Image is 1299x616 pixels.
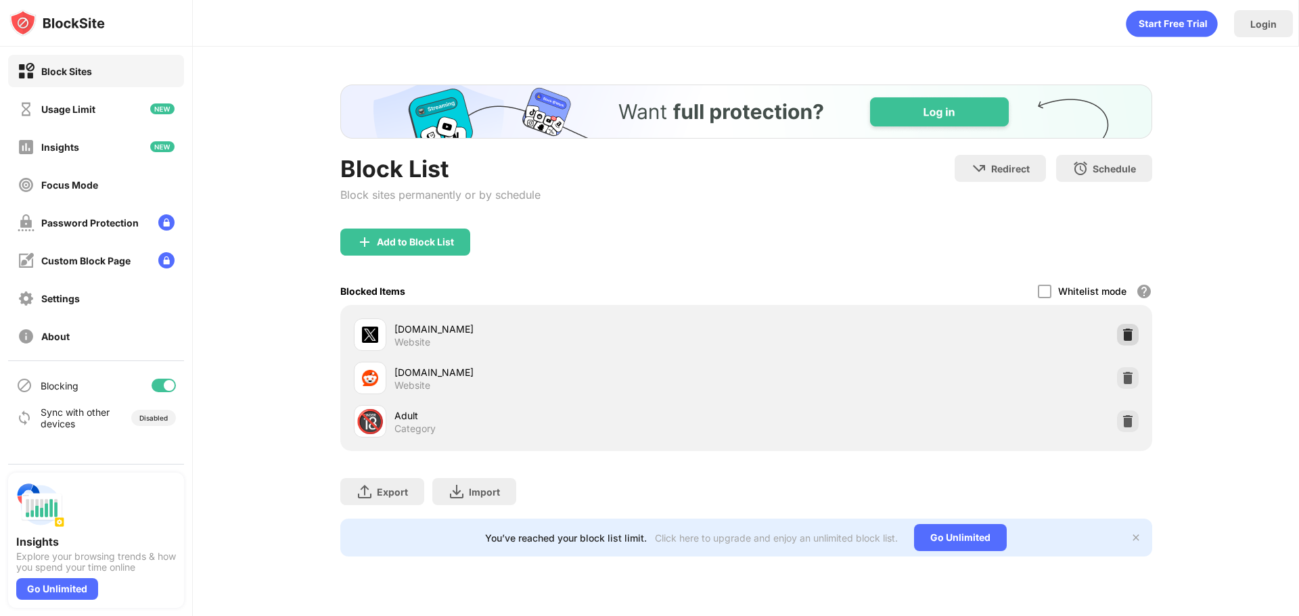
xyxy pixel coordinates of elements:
div: Go Unlimited [914,524,1007,551]
div: Blocked Items [340,285,405,297]
img: new-icon.svg [150,103,175,114]
img: x-button.svg [1131,532,1141,543]
div: Insights [41,141,79,153]
div: Export [377,486,408,498]
div: Block sites permanently or by schedule [340,188,541,202]
img: new-icon.svg [150,141,175,152]
div: Click here to upgrade and enjoy an unlimited block list. [655,532,898,544]
img: block-on.svg [18,63,35,80]
div: Adult [394,408,746,423]
div: Schedule [1093,163,1136,174]
img: focus-off.svg [18,176,35,193]
div: [DOMAIN_NAME] [394,365,746,379]
div: Website [394,379,430,392]
div: You’ve reached your block list limit. [485,532,647,544]
img: lock-menu.svg [158,252,175,268]
div: 🔞 [356,408,384,435]
iframe: Banner [340,85,1152,139]
div: Settings [41,293,80,304]
div: animation [1126,10,1218,37]
img: about-off.svg [18,328,35,345]
div: Redirect [991,163,1030,174]
div: Block List [340,155,541,183]
div: Block Sites [41,66,92,77]
div: Usage Limit [41,103,95,115]
img: lock-menu.svg [158,214,175,231]
div: Custom Block Page [41,255,131,266]
div: Add to Block List [377,237,454,247]
img: favicons [362,327,378,343]
div: Login [1250,18,1277,30]
img: customize-block-page-off.svg [18,252,35,269]
img: push-insights.svg [16,481,65,529]
div: Whitelist mode [1058,285,1126,297]
img: blocking-icon.svg [16,377,32,394]
div: About [41,331,70,342]
img: password-protection-off.svg [18,214,35,231]
div: Explore your browsing trends & how you spend your time online [16,551,176,573]
img: logo-blocksite.svg [9,9,105,37]
div: Password Protection [41,217,139,229]
img: settings-off.svg [18,290,35,307]
div: Website [394,336,430,348]
div: Category [394,423,436,435]
img: favicons [362,370,378,386]
div: Disabled [139,414,168,422]
div: Insights [16,535,176,548]
div: Blocking [41,380,78,392]
div: Import [469,486,500,498]
div: Go Unlimited [16,578,98,600]
div: Sync with other devices [41,406,110,429]
img: sync-icon.svg [16,410,32,426]
div: [DOMAIN_NAME] [394,322,746,336]
img: insights-off.svg [18,139,35,156]
img: time-usage-off.svg [18,101,35,118]
div: Focus Mode [41,179,98,191]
